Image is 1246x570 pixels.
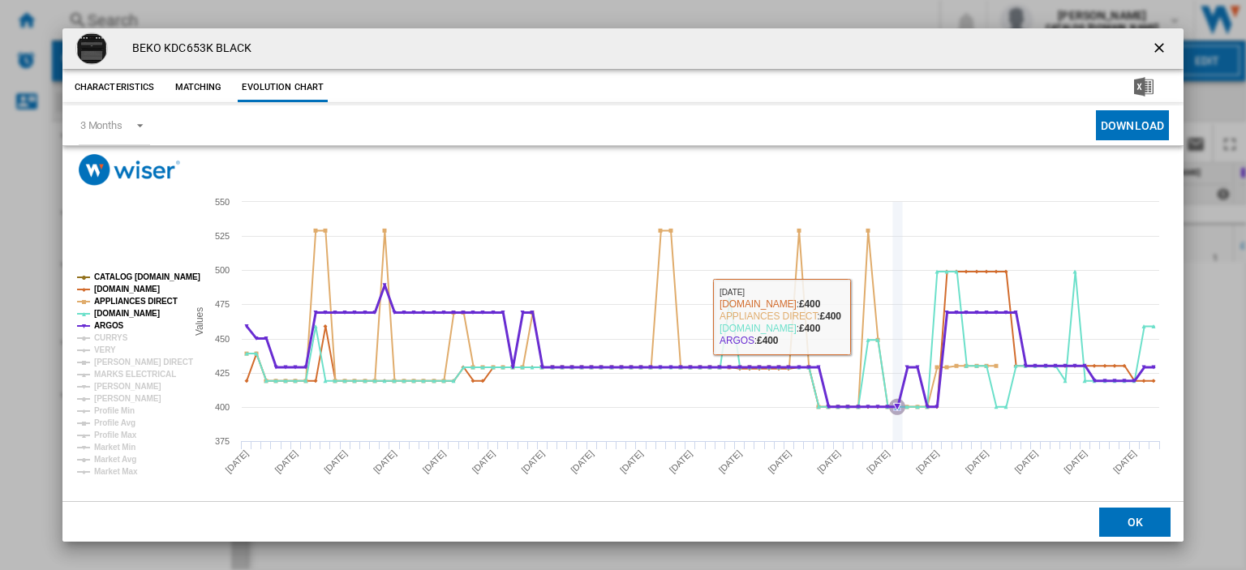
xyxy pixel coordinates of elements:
tspan: 475 [215,299,230,309]
tspan: [DATE] [963,448,990,475]
img: excel-24x24.png [1134,77,1154,96]
tspan: Market Avg [94,455,136,464]
tspan: Profile Min [94,406,135,415]
div: 3 Months [80,119,122,131]
tspan: CATALOG [DOMAIN_NAME] [94,272,200,281]
button: Download in Excel [1108,73,1179,102]
button: getI18NText('BUTTONS.CLOSE_DIALOG') [1145,32,1177,65]
tspan: [DATE] [668,448,694,475]
tspan: 525 [215,231,230,241]
tspan: [DATE] [372,448,398,475]
tspan: [DATE] [421,448,448,475]
ng-md-icon: getI18NText('BUTTONS.CLOSE_DIALOG') [1151,40,1171,59]
tspan: 375 [215,436,230,446]
tspan: Profile Avg [94,418,135,427]
tspan: [DATE] [914,448,941,475]
tspan: [PERSON_NAME] [94,382,161,391]
tspan: [DOMAIN_NAME] [94,309,160,318]
tspan: [DATE] [716,448,743,475]
button: Characteristics [71,73,159,102]
tspan: [DATE] [766,448,793,475]
tspan: CURRYS [94,333,128,342]
tspan: 425 [215,368,230,378]
tspan: 500 [215,265,230,275]
tspan: 400 [215,402,230,412]
tspan: 450 [215,334,230,344]
tspan: Values [194,307,205,336]
md-dialog: Product popup [62,28,1184,542]
tspan: Market Max [94,467,138,476]
tspan: [DATE] [865,448,892,475]
h4: BEKO KDC653K BLACK [124,41,252,57]
tspan: [DATE] [569,448,595,475]
tspan: [DATE] [815,448,842,475]
img: 5385287_R_Z001A [75,32,108,65]
tspan: [DATE] [223,448,250,475]
tspan: [DATE] [322,448,349,475]
tspan: [DATE] [1111,448,1138,475]
tspan: ARGOS [94,321,124,330]
tspan: [DATE] [1012,448,1039,475]
tspan: [DOMAIN_NAME] [94,285,160,294]
tspan: [DATE] [273,448,299,475]
tspan: [DATE] [519,448,546,475]
tspan: Market Min [94,443,135,452]
tspan: VERY [94,345,116,354]
tspan: [DATE] [1062,448,1089,475]
tspan: Profile Max [94,431,137,439]
button: OK [1099,507,1171,536]
button: Download [1096,110,1169,140]
img: logo_wiser_300x94.png [79,154,180,186]
tspan: [PERSON_NAME] [94,394,161,403]
button: Matching [162,73,234,102]
tspan: [PERSON_NAME] DIRECT [94,358,193,366]
tspan: MARKS ELECTRICAL [94,370,176,379]
tspan: [DATE] [470,448,496,475]
tspan: APPLIANCES DIRECT [94,297,178,306]
tspan: 550 [215,197,230,207]
tspan: [DATE] [618,448,645,475]
button: Evolution chart [238,73,328,102]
